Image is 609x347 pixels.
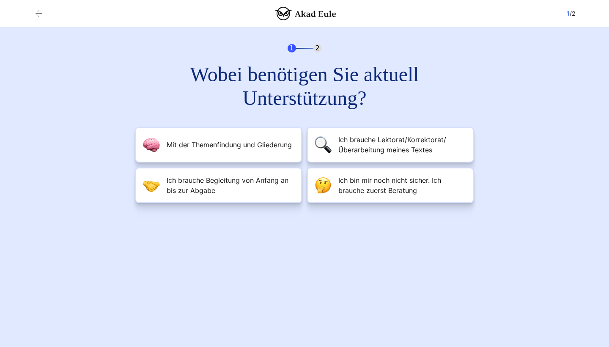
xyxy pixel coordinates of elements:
span: 1 [567,10,570,17]
span: Ich brauche Begleitung von Anfang an bis zur Abgabe [167,175,294,196]
span: Mit der Themenfindung und Gliederung [167,140,292,150]
span: 1 [288,44,296,52]
span: 2 [313,44,322,52]
div: / [567,8,575,19]
span: Ich bin mir noch nicht sicher. Ich brauche zuerst Beratung [338,175,466,196]
img: logo [274,7,336,20]
span: 2 [572,10,575,17]
span: Ich brauche Lektorat/Korrektorat/Überarbeitung meines Textes [338,135,466,155]
h2: Wobei benötigen Sie aktuell Unterstützung? [152,63,457,110]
